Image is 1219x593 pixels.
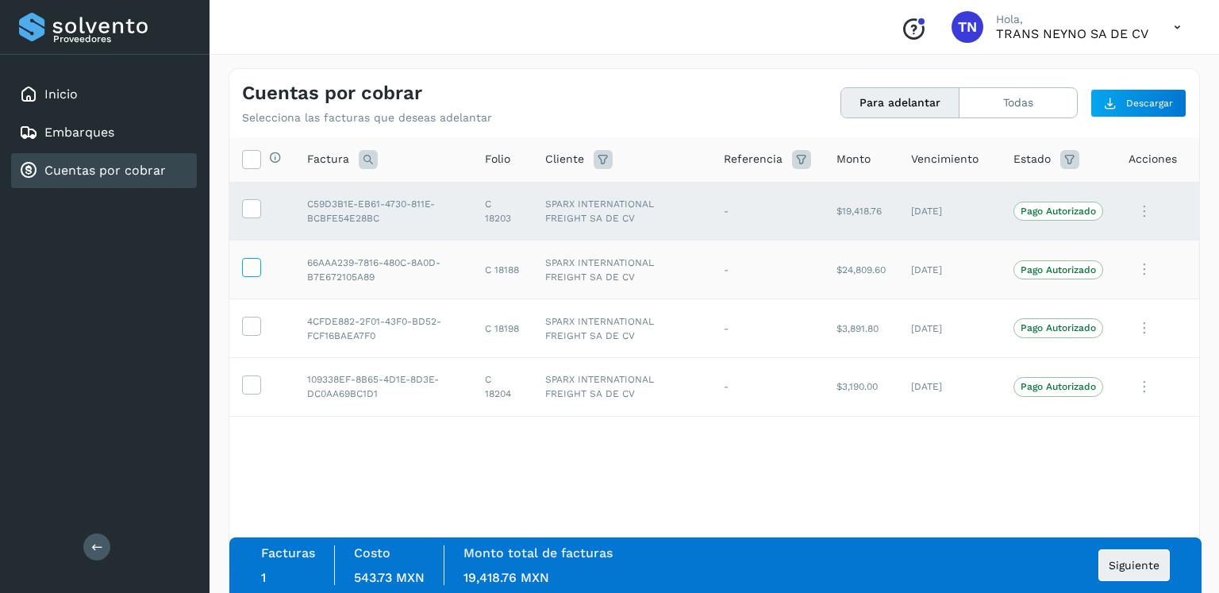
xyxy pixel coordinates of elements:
[1021,206,1096,217] p: Pago Autorizado
[354,570,425,585] span: 543.73 MXN
[824,182,898,241] td: $19,418.76
[463,570,549,585] span: 19,418.76 MXN
[294,299,472,358] td: 4CFDE882-2F01-43F0-BD52-FCF16BAEA7F0
[1109,560,1159,571] span: Siguiente
[711,182,824,241] td: -
[959,88,1077,117] button: Todas
[1021,264,1096,275] p: Pago Autorizado
[824,357,898,416] td: $3,190.00
[294,241,472,299] td: 66AAA239-7816-480C-8A0D-B7E672105A89
[44,125,114,140] a: Embarques
[533,182,711,241] td: SPARX INTERNATIONAL FREIGHT SA DE CV
[307,151,349,168] span: Factura
[261,570,266,585] span: 1
[533,299,711,358] td: SPARX INTERNATIONAL FREIGHT SA DE CV
[996,26,1148,41] p: TRANS NEYNO SA DE CV
[11,153,197,188] div: Cuentas por cobrar
[472,299,533,358] td: C 18198
[545,151,584,168] span: Cliente
[841,88,959,117] button: Para adelantar
[1098,549,1170,581] button: Siguiente
[11,115,197,150] div: Embarques
[711,241,824,299] td: -
[53,33,190,44] p: Proveedores
[1013,151,1051,168] span: Estado
[898,241,1001,299] td: [DATE]
[472,241,533,299] td: C 18188
[724,151,783,168] span: Referencia
[294,182,472,241] td: C59D3B1E-EB61-4730-811E-BCBFE54E28BC
[898,299,1001,358] td: [DATE]
[1126,96,1173,110] span: Descargar
[533,241,711,299] td: SPARX INTERNATIONAL FREIGHT SA DE CV
[898,357,1001,416] td: [DATE]
[44,163,166,178] a: Cuentas por cobrar
[1090,89,1186,117] button: Descargar
[711,299,824,358] td: -
[898,182,1001,241] td: [DATE]
[1021,322,1096,333] p: Pago Autorizado
[472,182,533,241] td: C 18203
[911,151,979,168] span: Vencimiento
[294,357,472,416] td: 109338EF-8B65-4D1E-8D3E-DC0AA69BC1D1
[1129,151,1177,168] span: Acciones
[44,87,78,102] a: Inicio
[824,241,898,299] td: $24,809.60
[711,357,824,416] td: -
[354,545,390,560] label: Costo
[533,357,711,416] td: SPARX INTERNATIONAL FREIGHT SA DE CV
[824,299,898,358] td: $3,891.80
[1021,381,1096,392] p: Pago Autorizado
[996,13,1148,26] p: Hola,
[472,357,533,416] td: C 18204
[836,151,871,168] span: Monto
[242,82,422,105] h4: Cuentas por cobrar
[242,111,492,125] p: Selecciona las facturas que deseas adelantar
[463,545,613,560] label: Monto total de facturas
[485,151,510,168] span: Folio
[261,545,315,560] label: Facturas
[11,77,197,112] div: Inicio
